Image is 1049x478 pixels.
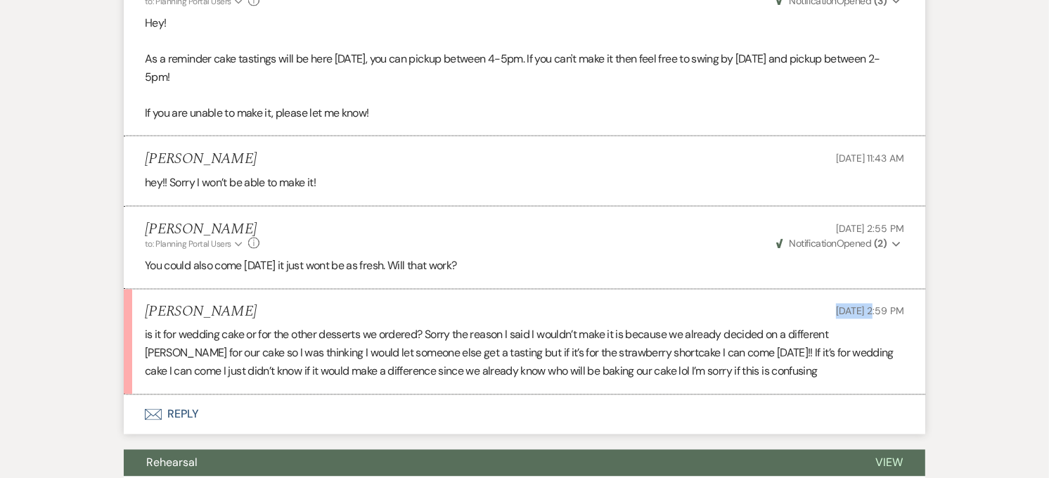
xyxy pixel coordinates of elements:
[836,305,904,318] span: [DATE] 2:59 PM
[145,326,904,380] p: is it for wedding cake or for the other desserts we ordered? Sorry the reason I said I wouldn’t m...
[836,222,904,235] span: [DATE] 2:55 PM
[875,456,903,470] span: View
[774,236,904,251] button: NotificationOpened (2)
[145,238,245,250] button: to: Planning Portal Users
[145,257,904,275] p: You could also come [DATE] it just wont be as fresh. Will that work?
[874,237,887,250] strong: ( 2 )
[145,50,904,86] p: As a reminder cake tastings will be here [DATE], you can pickup between 4-5pm. If you can't make ...
[853,450,925,477] button: View
[789,237,836,250] span: Notification
[145,14,904,32] p: Hey!
[145,238,231,250] span: to: Planning Portal Users
[146,456,198,470] span: Rehearsal
[145,221,259,238] h5: [PERSON_NAME]
[145,304,257,321] h5: [PERSON_NAME]
[124,450,853,477] button: Rehearsal
[836,152,904,164] span: [DATE] 11:43 AM
[145,104,904,122] p: If you are unable to make it, please let me know!
[145,174,904,192] p: hey!! Sorry I won’t be able to make it!
[776,237,887,250] span: Opened
[124,395,925,434] button: Reply
[145,150,257,168] h5: [PERSON_NAME]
